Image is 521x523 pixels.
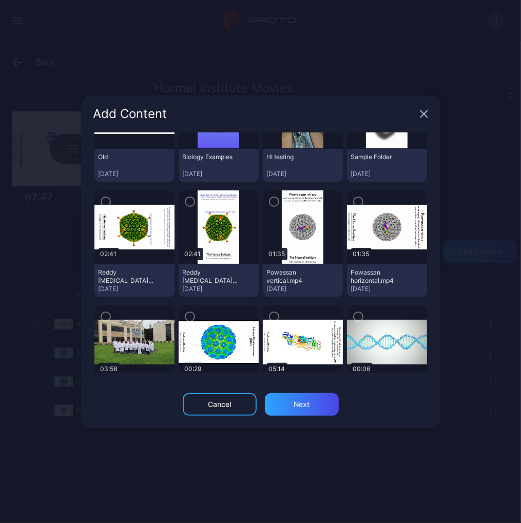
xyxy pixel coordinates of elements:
div: 01:35 [351,248,372,260]
div: HI testing [267,153,323,161]
div: [DATE] [183,170,255,178]
div: Biology Examples [183,153,239,161]
div: 02:41 [183,248,203,260]
button: Cancel [183,393,257,416]
div: [DATE] [99,170,170,178]
div: Next [294,400,310,409]
div: [DATE] [99,285,170,293]
div: [DATE] [267,285,339,293]
div: Old [99,153,155,161]
div: 03:58 [99,363,120,375]
div: [DATE] [267,170,339,178]
div: Reddy adenovirus horizontal.mp4 [99,268,155,285]
div: Sample Folder [351,153,408,161]
div: 00:29 [183,363,204,375]
div: [DATE] [351,170,423,178]
div: [DATE] [183,285,255,293]
div: Reddy adenovirus vertical.mp4 [183,268,239,285]
button: Next [265,393,339,416]
div: Powassan vertical.mp4 [267,268,323,285]
div: 00:06 [351,363,373,375]
div: Powassan horizontal.mp4 [351,268,408,285]
div: 02:41 [99,248,119,260]
div: Cancel [208,400,231,409]
div: Add Content [93,108,416,120]
div: [DATE] [351,285,423,293]
div: 01:35 [267,248,287,260]
div: 05:14 [267,363,287,375]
